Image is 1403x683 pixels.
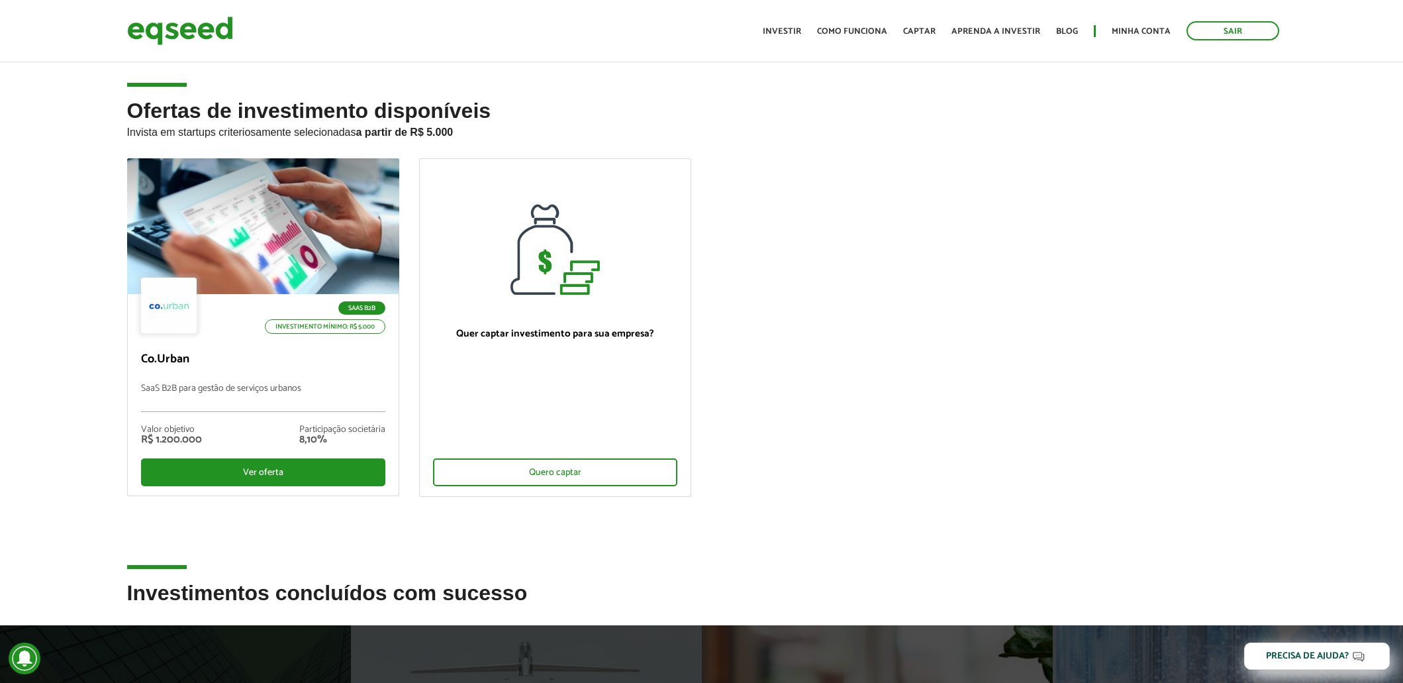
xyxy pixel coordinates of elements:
div: R$ 1.200.000 [141,435,202,445]
a: Minha conta [1112,27,1171,36]
a: Sair [1186,21,1279,40]
a: SaaS B2B Investimento mínimo: R$ 5.000 Co.Urban SaaS B2B para gestão de serviços urbanos Valor ob... [127,158,399,496]
p: Invista em startups criteriosamente selecionadas [127,123,1277,138]
p: Investimento mínimo: R$ 5.000 [265,319,385,334]
a: Aprenda a investir [951,27,1040,36]
h2: Ofertas de investimento disponíveis [127,99,1277,158]
div: Quero captar [433,458,677,486]
a: Blog [1056,27,1078,36]
div: Valor objetivo [141,425,202,435]
a: Captar [903,27,936,36]
div: Participação societária [299,425,385,435]
div: 8,10% [299,435,385,445]
img: EqSeed [127,13,233,48]
a: Investir [763,27,801,36]
a: Quer captar investimento para sua empresa? Quero captar [419,158,691,497]
a: Como funciona [817,27,887,36]
p: SaaS B2B [338,301,385,315]
h2: Investimentos concluídos com sucesso [127,582,1277,625]
div: Ver oferta [141,458,385,486]
p: SaaS B2B para gestão de serviços urbanos [141,384,385,412]
p: Quer captar investimento para sua empresa? [433,328,677,340]
strong: a partir de R$ 5.000 [356,127,454,138]
p: Co.Urban [141,352,385,367]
